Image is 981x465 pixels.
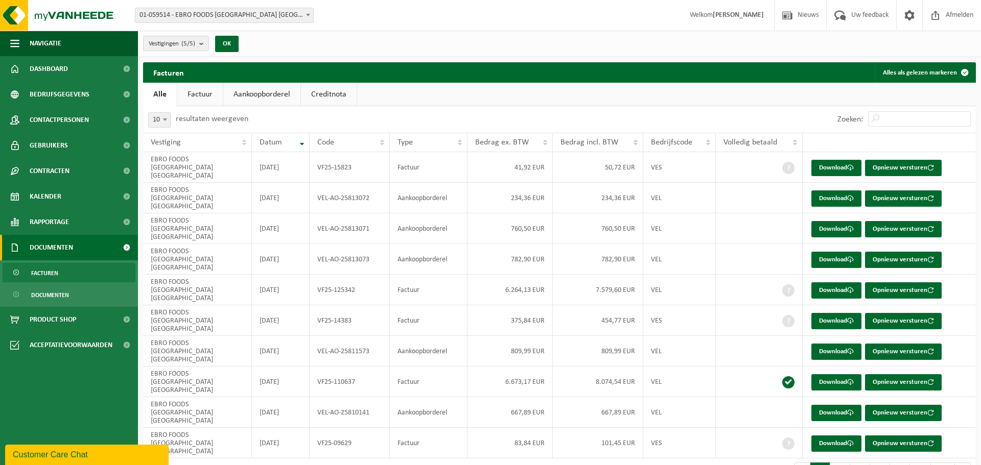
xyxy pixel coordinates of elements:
[643,275,716,305] td: VEL
[252,183,310,213] td: [DATE]
[865,252,942,268] button: Opnieuw versturen
[310,213,390,244] td: VEL-AO-25813071
[30,332,112,358] span: Acceptatievoorwaarden
[390,397,468,428] td: Aankoopborderel
[553,305,643,336] td: 454,77 EUR
[310,183,390,213] td: VEL-AO-25813072
[560,138,618,146] span: Bedrag incl. BTW
[390,336,468,366] td: Aankoopborderel
[811,435,861,452] a: Download
[811,344,861,360] a: Download
[723,138,777,146] span: Volledig betaald
[30,82,89,107] span: Bedrijfsgegevens
[310,397,390,428] td: VEL-AO-25810141
[468,152,553,183] td: 41,92 EUR
[310,244,390,275] td: VEL-AO-25813073
[310,428,390,458] td: VF25-09629
[252,428,310,458] td: [DATE]
[553,152,643,183] td: 50,72 EUR
[252,213,310,244] td: [DATE]
[643,152,716,183] td: VES
[143,183,252,213] td: EBRO FOODS [GEOGRAPHIC_DATA] [GEOGRAPHIC_DATA]
[468,397,553,428] td: 667,89 EUR
[553,213,643,244] td: 760,50 EUR
[177,83,223,106] a: Factuur
[310,305,390,336] td: VF25-14383
[143,397,252,428] td: EBRO FOODS [GEOGRAPHIC_DATA] [GEOGRAPHIC_DATA]
[252,336,310,366] td: [DATE]
[5,443,171,465] iframe: chat widget
[176,115,248,123] label: resultaten weergeven
[643,244,716,275] td: VEL
[390,428,468,458] td: Factuur
[148,112,171,128] span: 10
[143,83,177,106] a: Alle
[865,160,942,176] button: Opnieuw versturen
[30,307,76,332] span: Product Shop
[468,428,553,458] td: 83,84 EUR
[811,405,861,421] a: Download
[875,62,975,83] button: Alles als gelezen markeren
[811,221,861,237] a: Download
[390,183,468,213] td: Aankoopborderel
[143,213,252,244] td: EBRO FOODS [GEOGRAPHIC_DATA] [GEOGRAPHIC_DATA]
[713,11,764,19] strong: [PERSON_NAME]
[310,152,390,183] td: VF25-15823
[301,83,357,106] a: Creditnota
[553,397,643,428] td: 667,89 EUR
[643,428,716,458] td: VES
[475,138,529,146] span: Bedrag ex. BTW
[30,107,89,133] span: Contactpersonen
[865,405,942,421] button: Opnieuw versturen
[468,275,553,305] td: 6.264,13 EUR
[143,275,252,305] td: EBRO FOODS [GEOGRAPHIC_DATA] [GEOGRAPHIC_DATA]
[390,152,468,183] td: Factuur
[553,244,643,275] td: 782,90 EUR
[149,36,195,52] span: Vestigingen
[390,244,468,275] td: Aankoopborderel
[30,209,69,235] span: Rapportage
[30,235,73,260] span: Documenten
[3,285,135,304] a: Documenten
[143,36,209,51] button: Vestigingen(5/5)
[468,244,553,275] td: 782,90 EUR
[223,83,300,106] a: Aankoopborderel
[553,428,643,458] td: 101,45 EUR
[30,184,61,209] span: Kalender
[30,56,68,82] span: Dashboard
[390,213,468,244] td: Aankoopborderel
[468,305,553,336] td: 375,84 EUR
[865,221,942,237] button: Opnieuw versturen
[310,366,390,397] td: VF25-110637
[252,244,310,275] td: [DATE]
[252,397,310,428] td: [DATE]
[553,336,643,366] td: 809,99 EUR
[651,138,692,146] span: Bedrijfscode
[643,183,716,213] td: VEL
[252,366,310,397] td: [DATE]
[252,305,310,336] td: [DATE]
[143,428,252,458] td: EBRO FOODS [GEOGRAPHIC_DATA] [GEOGRAPHIC_DATA]
[390,275,468,305] td: Factuur
[31,285,69,305] span: Documenten
[310,336,390,366] td: VEL-AO-25811573
[143,366,252,397] td: EBRO FOODS [GEOGRAPHIC_DATA] [GEOGRAPHIC_DATA]
[30,133,68,158] span: Gebruikers
[260,138,282,146] span: Datum
[143,244,252,275] td: EBRO FOODS [GEOGRAPHIC_DATA] [GEOGRAPHIC_DATA]
[151,138,181,146] span: Vestiging
[252,152,310,183] td: [DATE]
[553,183,643,213] td: 234,36 EUR
[811,160,861,176] a: Download
[149,113,170,127] span: 10
[865,435,942,452] button: Opnieuw versturen
[143,62,194,82] h2: Facturen
[811,313,861,329] a: Download
[865,344,942,360] button: Opnieuw versturen
[865,282,942,299] button: Opnieuw versturen
[398,138,413,146] span: Type
[3,263,135,282] a: Facturen
[468,366,553,397] td: 6.673,17 EUR
[468,213,553,244] td: 760,50 EUR
[181,40,195,47] count: (5/5)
